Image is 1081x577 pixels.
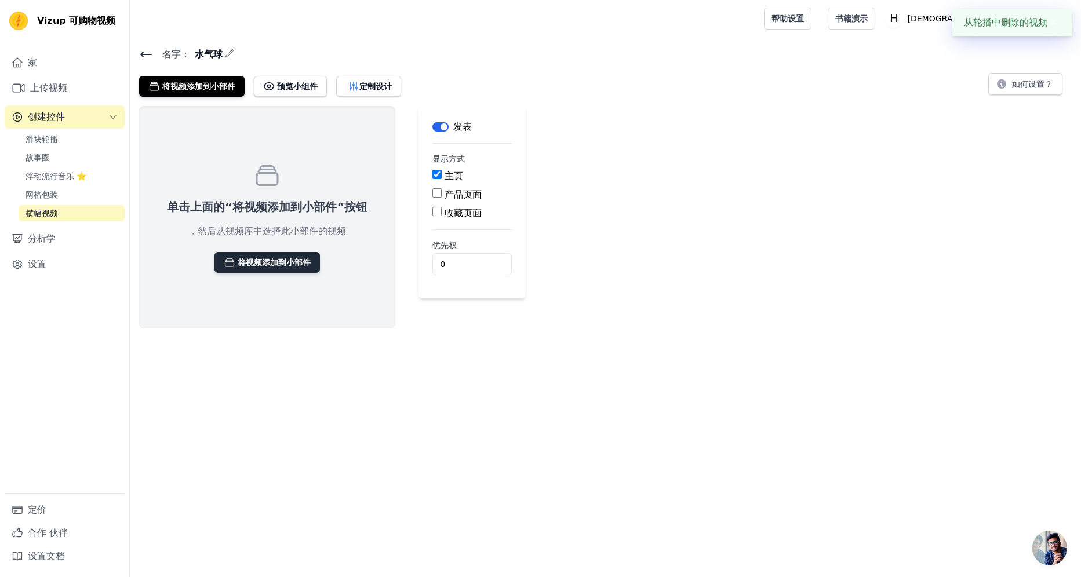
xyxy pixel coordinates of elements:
div: 开放式聊天 [1032,531,1067,565]
div: Edit Name [225,46,234,62]
a: 故事圈 [19,149,125,166]
span: 横幅视频 [26,207,58,219]
a: 分析学 [5,227,125,250]
span: 浮动流行音乐 ⭐ [26,170,86,182]
font: 家 [28,56,37,70]
p: [DEMOGRAPHIC_DATA][PERSON_NAME] [903,8,1072,29]
p: ，然后从视频库中选择此小部件的视频 [188,224,346,238]
font: 将视频添加到小部件 [238,257,311,268]
a: 横幅视频 [19,205,125,221]
label: 收藏页面 [445,207,482,218]
font: 定制设计 [359,81,392,92]
font: 分析学 [28,232,56,246]
span: Vizup 可购物视频 [37,14,115,28]
button: 创建控件 [5,105,125,129]
a: 帮助设置 [764,8,811,30]
span: 创建控件 [28,110,65,124]
label: 主页 [445,170,463,181]
a: 家 [5,51,125,74]
button: 将视频添加到小部件 [139,76,245,97]
a: 滑块轮播 [19,131,125,147]
font: 将视频添加到小部件 [162,81,235,92]
a: 上传视频 [5,76,125,100]
button: 关闭 [1047,16,1061,30]
button: 如何设置？ [988,73,1062,95]
p: 发表 [453,120,472,134]
p: 单击上面的“将视频添加到小部件”按钮 [167,199,367,215]
font: 名字： [162,49,190,60]
span: 故事圈 [26,152,50,163]
button: H [DEMOGRAPHIC_DATA][PERSON_NAME] [885,8,1072,29]
font: 设置 [28,257,46,271]
label: 产品页面 [445,189,482,200]
button: 将视频添加到小部件 [214,252,320,273]
span: 滑块轮播 [26,133,58,145]
font: 定价 [28,503,46,517]
a: 书籍演示 [828,8,875,30]
button: 预览小组件 [254,76,327,97]
a: 如何设置？ [988,81,1062,92]
a: 合作 伙伴 [5,521,125,545]
font: 合作 伙伴 [28,526,68,540]
text: H [890,13,897,24]
button: 定制设计 [336,76,401,97]
label: 优先权 [432,239,512,251]
font: 预览小组件 [277,81,318,92]
font: 如何设置？ [1012,78,1053,90]
font: 从轮播中删除的视频 [964,17,1047,28]
legend: 显示方式 [432,153,465,165]
a: 浮动流行音乐 ⭐ [19,168,125,184]
span: 网格包装 [26,189,58,200]
font: 设置文档 [28,549,65,563]
span: 水气球 [190,48,223,61]
font: 上传视频 [30,81,67,95]
a: 设置文档 [5,545,125,568]
img: 可视化 [9,12,28,30]
a: 网格包装 [19,187,125,203]
a: 定价 [5,498,125,521]
a: 设置 [5,253,125,276]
